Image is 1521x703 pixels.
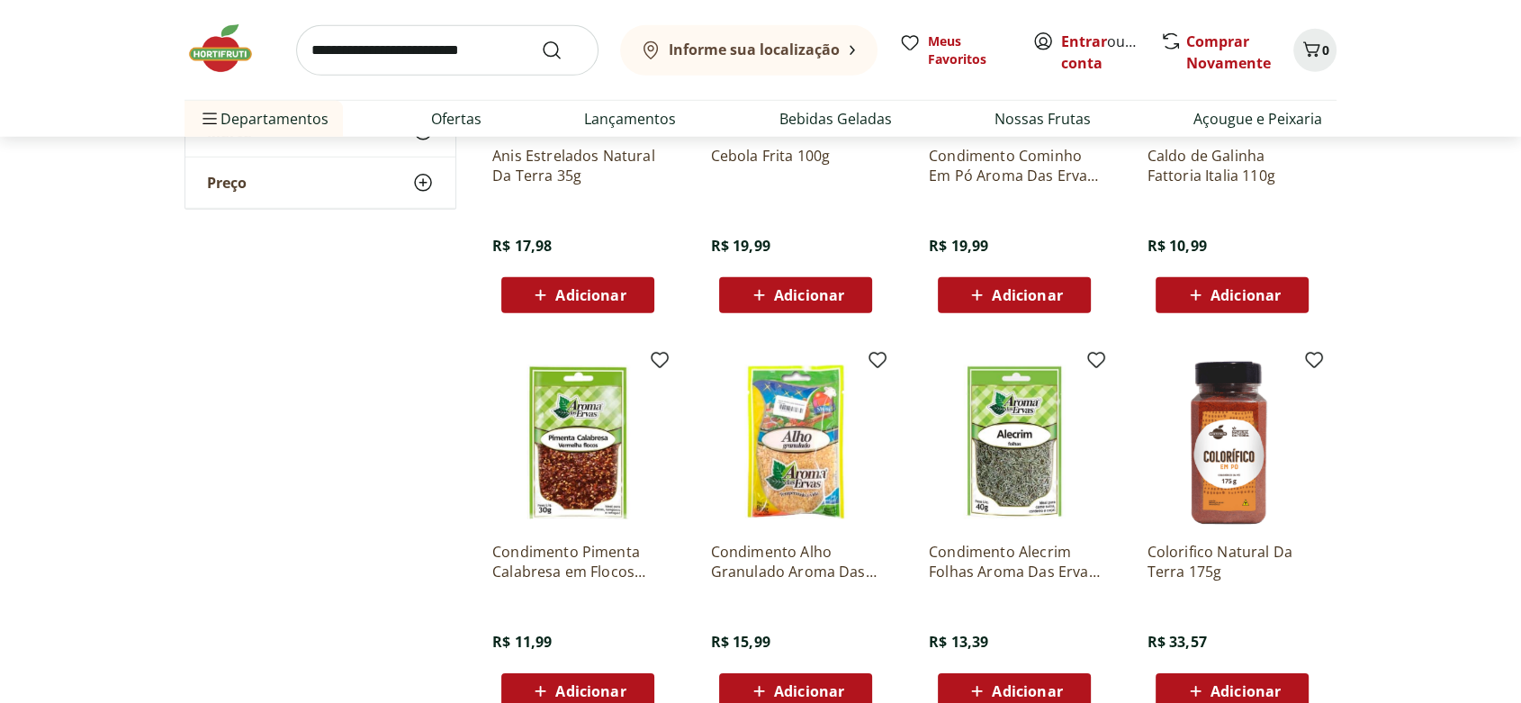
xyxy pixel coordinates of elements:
[1193,108,1322,130] a: Açougue e Peixaria
[584,108,676,130] a: Lançamentos
[184,22,274,76] img: Hortifruti
[431,108,481,130] a: Ofertas
[710,356,881,527] img: Condimento Alho Granulado Aroma Das Ervas 80G
[207,174,247,192] span: Preço
[1293,29,1336,72] button: Carrinho
[1147,146,1318,185] a: Caldo de Galinha Fattoria Italia 110g
[1210,684,1281,698] span: Adicionar
[620,25,877,76] button: Informe sua localização
[555,684,625,698] span: Adicionar
[199,97,328,140] span: Departamentos
[492,146,663,185] a: Anis Estrelados Natural Da Terra 35g
[541,40,584,61] button: Submit Search
[185,158,455,208] button: Preço
[492,632,552,652] span: R$ 11,99
[669,40,840,59] b: Informe sua localização
[779,108,892,130] a: Bebidas Geladas
[492,356,663,527] img: Condimento Pimenta Calabresa em Flocos Aroma das Ervas 30G
[899,32,1011,68] a: Meus Favoritos
[296,25,598,76] input: search
[992,288,1062,302] span: Adicionar
[929,542,1100,581] a: Condimento Alecrim Folhas Aroma Das Ervas 40G
[1147,632,1206,652] span: R$ 33,57
[710,542,881,581] a: Condimento Alho Granulado Aroma Das Ervas 80G
[1061,32,1107,51] a: Entrar
[929,236,988,256] span: R$ 19,99
[710,236,769,256] span: R$ 19,99
[994,108,1091,130] a: Nossas Frutas
[992,684,1062,698] span: Adicionar
[1156,277,1309,313] button: Adicionar
[929,356,1100,527] img: Condimento Alecrim Folhas Aroma Das Ervas 40G
[1061,31,1141,74] span: ou
[492,542,663,581] a: Condimento Pimenta Calabresa em Flocos Aroma das Ervas 30G
[929,146,1100,185] a: Condimento Cominho Em Pó Aroma Das Ervas 50G
[774,684,844,698] span: Adicionar
[1147,356,1318,527] img: Colorifico Natural Da Terra 175g
[199,97,220,140] button: Menu
[938,277,1091,313] button: Adicionar
[492,236,552,256] span: R$ 17,98
[929,632,988,652] span: R$ 13,39
[719,277,872,313] button: Adicionar
[710,146,881,185] a: Cebola Frita 100g
[1186,32,1271,73] a: Comprar Novamente
[710,632,769,652] span: R$ 15,99
[1147,236,1206,256] span: R$ 10,99
[1061,32,1160,73] a: Criar conta
[774,288,844,302] span: Adicionar
[928,32,1011,68] span: Meus Favoritos
[555,288,625,302] span: Adicionar
[1210,288,1281,302] span: Adicionar
[1147,542,1318,581] a: Colorifico Natural Da Terra 175g
[501,277,654,313] button: Adicionar
[1322,41,1329,59] span: 0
